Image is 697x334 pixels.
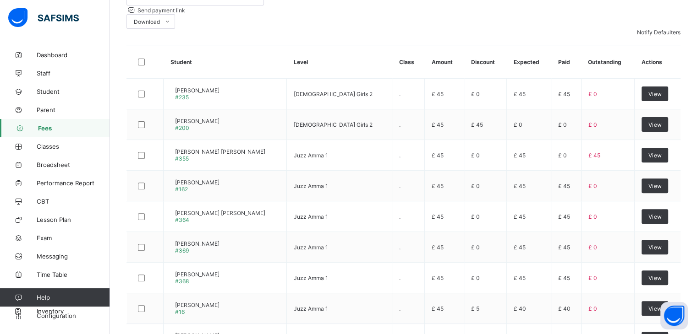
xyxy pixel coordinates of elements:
span: Juzz Amma 1 [294,275,328,281]
span: [PERSON_NAME] [175,87,220,94]
span: Staff [37,70,110,77]
span: Parent [37,106,110,113]
span: . [399,152,401,159]
span: £ 45 [558,213,570,220]
span: £ 40 [514,305,526,312]
th: Outstanding [581,45,635,79]
span: £ 0 [471,213,480,220]
span: View [648,275,661,281]
span: £ 0 [588,91,597,97]
span: View [648,183,661,189]
span: Notify Defaulters [637,29,681,36]
span: £ 45 [432,305,444,312]
span: [PERSON_NAME] [PERSON_NAME] [175,210,265,216]
span: £ 45 [432,275,444,281]
span: £ 0 [588,244,597,251]
span: £ 45 [471,121,483,128]
span: . [399,305,401,312]
span: . [399,91,401,97]
span: £ 0 [558,121,567,128]
span: #162 [175,186,188,193]
span: £ 45 [432,183,444,189]
span: £ 45 [432,121,444,128]
span: £ 5 [471,305,479,312]
span: Juzz Amma 1 [294,244,328,251]
th: Amount [425,45,464,79]
span: £ 0 [588,213,597,220]
span: [DEMOGRAPHIC_DATA] Girls 2 [294,91,373,97]
span: . [399,213,401,220]
span: Lesson Plan [37,216,110,223]
th: Discount [464,45,507,79]
span: [PERSON_NAME] [175,271,220,278]
th: Level [287,45,392,79]
span: Time Table [37,271,110,278]
span: Help [37,294,110,301]
span: [DEMOGRAPHIC_DATA] Girls 2 [294,121,373,128]
span: £ 45 [588,152,600,159]
span: View [648,121,661,128]
th: Expected [506,45,551,79]
span: £ 0 [471,152,480,159]
span: #16 [175,308,185,315]
span: £ 45 [514,152,526,159]
span: [PERSON_NAME] [175,118,220,124]
th: Paid [551,45,582,79]
span: . [399,183,401,189]
span: [PERSON_NAME] [PERSON_NAME] [175,148,265,155]
span: £ 45 [514,275,526,281]
span: Juzz Amma 1 [294,305,328,312]
th: Student [164,45,287,79]
span: . [399,275,401,281]
span: £ 0 [471,91,480,97]
span: Student [37,88,110,95]
span: £ 0 [471,275,480,281]
span: [PERSON_NAME] [175,179,220,186]
span: Juzz Amma 1 [294,213,328,220]
span: £ 45 [558,275,570,281]
span: £ 45 [558,91,570,97]
span: £ 45 [432,152,444,159]
span: £ 45 [432,91,444,97]
span: £ 45 [558,183,570,189]
button: Open asap [660,302,688,329]
span: £ 45 [514,91,526,97]
span: £ 45 [514,183,526,189]
span: #200 [175,124,189,131]
span: Juzz Amma 1 [294,152,328,159]
th: Actions [635,45,681,79]
span: Juzz Amma 1 [294,183,328,189]
span: Classes [37,143,110,150]
span: £ 45 [558,244,570,251]
span: #355 [175,155,189,162]
span: £ 45 [514,244,526,251]
span: Fees [38,124,110,132]
span: . [399,244,401,251]
span: Exam [37,234,110,242]
span: Download [134,18,160,25]
img: safsims [8,8,79,27]
span: £ 40 [558,305,571,312]
span: Send payment link [136,7,185,14]
span: £ 0 [588,121,597,128]
span: #364 [175,216,189,223]
span: £ 0 [588,305,597,312]
span: . [399,121,401,128]
span: £ 0 [588,275,597,281]
span: £ 45 [514,213,526,220]
span: Broadsheet [37,161,110,168]
span: £ 0 [514,121,522,128]
span: #369 [175,247,189,254]
span: £ 45 [432,213,444,220]
span: View [648,152,661,159]
span: View [648,213,661,220]
span: View [648,305,661,312]
span: [PERSON_NAME] [175,302,220,308]
span: £ 0 [558,152,567,159]
span: View [648,91,661,97]
span: Dashboard [37,51,110,59]
span: £ 0 [588,183,597,189]
span: CBT [37,198,110,205]
span: £ 0 [471,244,480,251]
span: View [648,244,661,251]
